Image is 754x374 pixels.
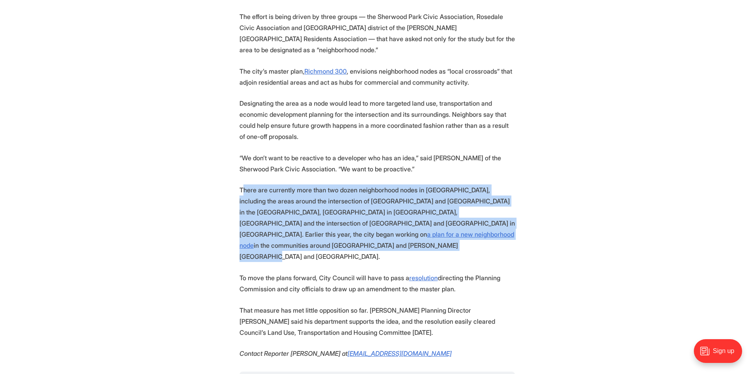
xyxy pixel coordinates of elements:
p: Designating the area as a node would lead to more targeted land use, transportation and economic ... [239,98,515,142]
p: The city’s master plan, , envisions neighborhood nodes as “local crossroads” that adjoin resident... [239,66,515,88]
p: The effort is being driven by three groups — the Sherwood Park Civic Association, Rosedale Civic ... [239,11,515,55]
em: Contact Reporter [PERSON_NAME] at [239,349,348,357]
iframe: portal-trigger [687,335,754,374]
p: There are currently more than two dozen neighborhood nodes in [GEOGRAPHIC_DATA], including the ar... [239,184,515,262]
a: Richmond 300 [304,67,347,75]
p: “We don’t want to be reactive to a developer who has an idea,” said [PERSON_NAME] of the Sherwood... [239,152,515,175]
a: [EMAIL_ADDRESS][DOMAIN_NAME] [348,349,452,357]
p: That measure has met little opposition so far. [PERSON_NAME] Planning Director [PERSON_NAME] said... [239,305,515,338]
a: resolution [409,274,438,282]
p: To move the plans forward, City Council will have to pass a directing the Planning Commission and... [239,272,515,294]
